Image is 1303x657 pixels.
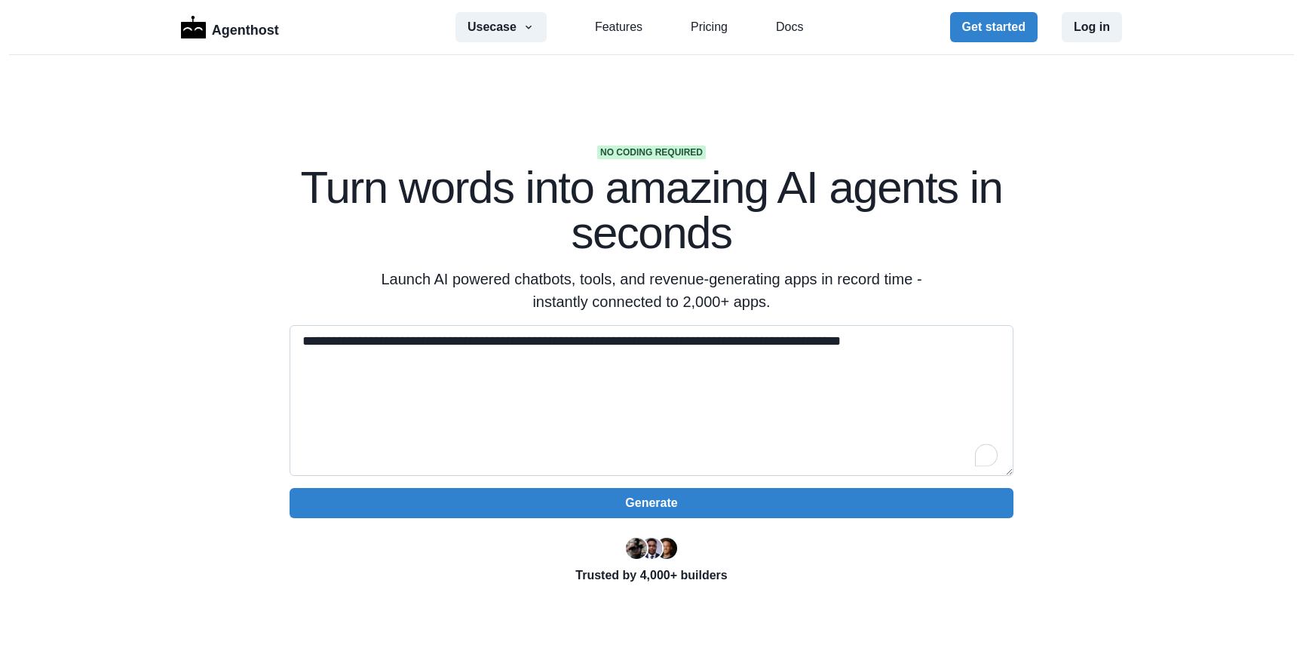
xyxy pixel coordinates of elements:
[626,538,647,559] img: Ryan Florence
[181,16,206,38] img: Logo
[595,18,642,36] a: Features
[455,12,547,42] button: Usecase
[362,268,941,313] p: Launch AI powered chatbots, tools, and revenue-generating apps in record time - instantly connect...
[290,325,1013,476] textarea: To enrich screen reader interactions, please activate Accessibility in Grammarly extension settings
[776,18,803,36] a: Docs
[290,566,1013,585] p: Trusted by 4,000+ builders
[691,18,728,36] a: Pricing
[597,146,706,159] span: No coding required
[290,488,1013,518] button: Generate
[641,538,662,559] img: Segun Adebayo
[1062,12,1122,42] button: Log in
[181,14,279,41] a: LogoAgenthost
[950,12,1038,42] button: Get started
[290,165,1013,256] h1: Turn words into amazing AI agents in seconds
[656,538,677,559] img: Kent Dodds
[212,14,279,41] p: Agenthost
